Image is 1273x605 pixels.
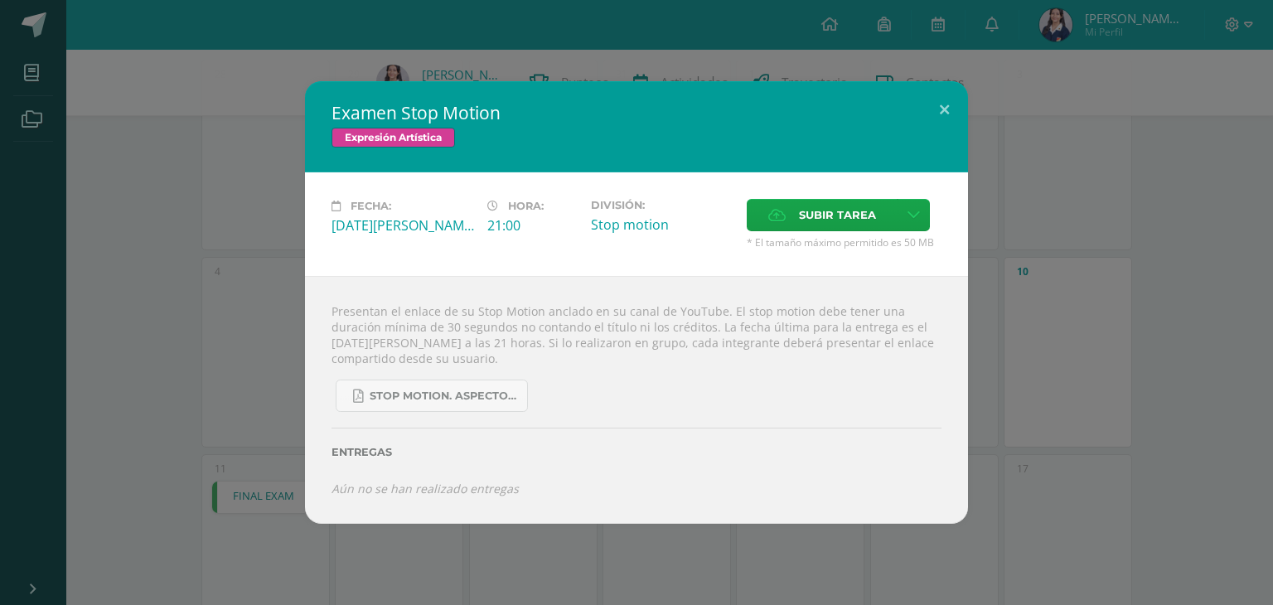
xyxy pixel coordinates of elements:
div: Stop motion [591,215,733,234]
div: Presentan el enlace de su Stop Motion anclado en su canal de YouTube. El stop motion debe tener u... [305,276,968,523]
span: Hora: [508,200,544,212]
div: 21:00 [487,216,578,235]
h2: Examen Stop Motion [332,101,941,124]
span: Fecha: [351,200,391,212]
label: División: [591,199,733,211]
div: [DATE][PERSON_NAME] [332,216,474,235]
i: Aún no se han realizado entregas [332,481,519,496]
button: Close (Esc) [921,81,968,138]
span: Expresión Artística [332,128,455,148]
span: Stop Motion. Aspectos a calificar. Quinto Bachillerato en CCLL B.pdf [370,390,519,403]
span: Subir tarea [799,200,876,230]
label: Entregas [332,446,941,458]
a: Stop Motion. Aspectos a calificar. Quinto Bachillerato en CCLL B.pdf [336,380,528,412]
span: * El tamaño máximo permitido es 50 MB [747,235,941,249]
